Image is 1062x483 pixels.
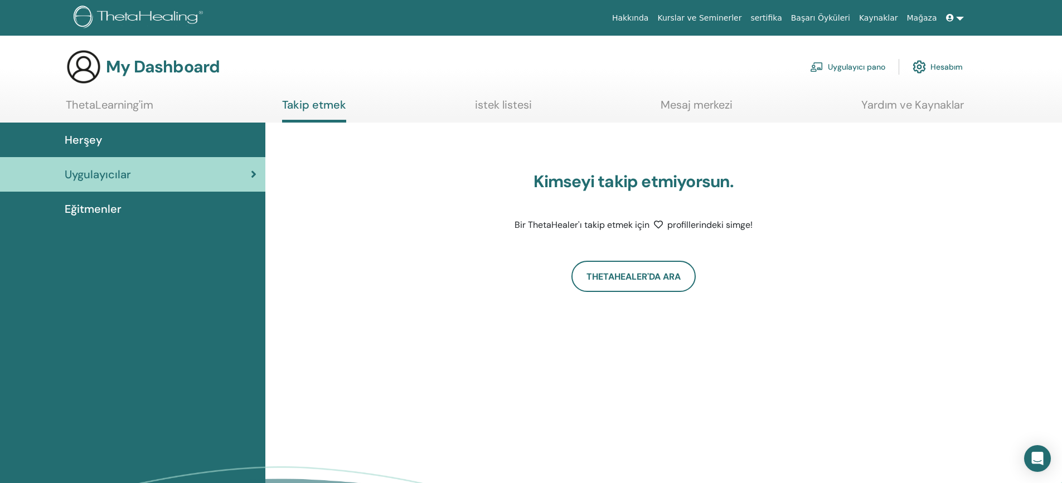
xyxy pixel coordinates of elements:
a: istek listesi [475,98,532,120]
h3: Kimseyi takip etmiyorsun. [494,172,773,192]
img: chalkboard-teacher.svg [810,62,823,72]
span: Uygulayıcılar [65,166,131,183]
a: Takip etmek [282,98,346,123]
a: Hakkında [608,8,653,28]
p: Bir ThetaHealer'ı takip etmek için profillerindeki simge! [494,218,773,232]
a: Uygulayıcı pano [810,55,885,79]
a: Başarı Öyküleri [787,8,855,28]
a: sertifika [746,8,786,28]
a: Yardım ve Kaynaklar [861,98,964,120]
a: Hesabım [913,55,963,79]
a: Kurslar ve Seminerler [653,8,746,28]
h3: My Dashboard [106,57,220,77]
a: Kaynaklar [855,8,903,28]
a: Mağaza [902,8,941,28]
img: logo.png [74,6,207,31]
a: ThetaHealer'da Ara [571,261,696,292]
div: Open Intercom Messenger [1024,445,1051,472]
img: cog.svg [913,57,926,76]
img: generic-user-icon.jpg [66,49,101,85]
a: ThetaLearning'im [66,98,153,120]
span: Eğitmenler [65,201,122,217]
span: Herşey [65,131,102,148]
a: Mesaj merkezi [661,98,733,120]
